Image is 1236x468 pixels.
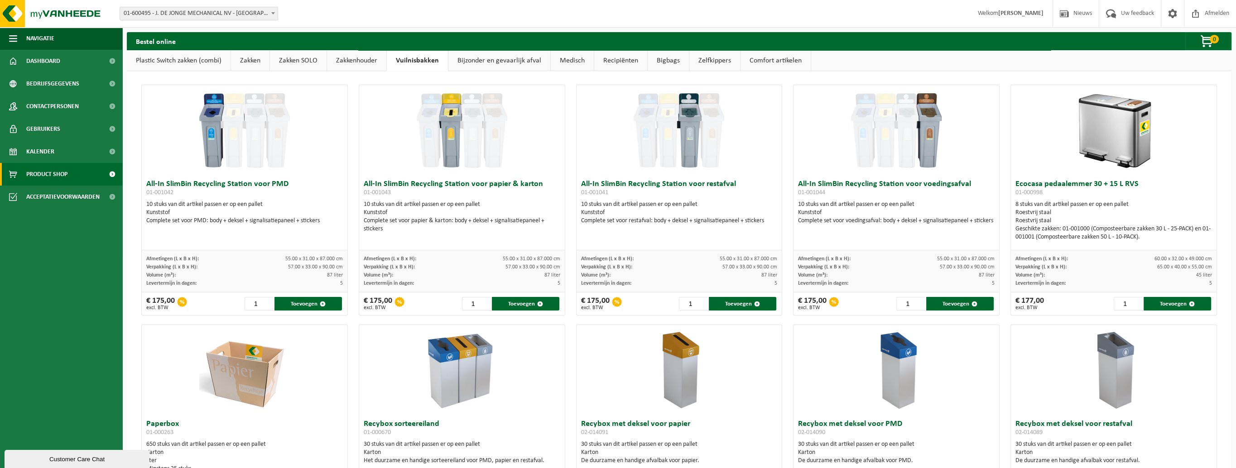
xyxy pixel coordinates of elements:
div: Het duurzame en handige sorteereiland voor PMD, papier en restafval. [364,457,560,465]
div: € 177,00 [1015,297,1044,310]
span: 55.00 x 31.00 x 87.000 cm [503,256,560,262]
span: 5 [558,281,560,286]
span: excl. BTW [146,305,175,310]
h3: Recybox met deksel voor papier [581,420,778,438]
span: Verpakking (L x B x H): [581,264,632,270]
input: 1 [896,297,925,310]
div: Karton [364,449,560,457]
span: 57.00 x 33.00 x 90.00 cm [505,264,560,270]
span: 02-014090 [798,429,825,436]
span: Verpakking (L x B x H): [364,264,415,270]
span: Kalender [26,140,54,163]
img: 01-000670 [417,325,507,415]
div: De duurzame en handige afvalbak voor papier. [581,457,778,465]
span: Acceptatievoorwaarden [26,186,100,208]
span: Volume (m³): [581,272,611,278]
h3: All-In SlimBin Recycling Station voor restafval [581,180,778,198]
input: 1 [462,297,491,310]
a: Vuilnisbakken [387,50,448,71]
span: 65.00 x 40.00 x 55.00 cm [1157,264,1212,270]
a: Zakkenhouder [327,50,386,71]
span: Volume (m³): [364,272,393,278]
div: Karton [798,449,995,457]
img: 02-014091 [634,325,724,415]
span: 87 liter [761,272,777,278]
div: Roestvrij staal [1015,217,1212,225]
h3: Ecocasa pedaalemmer 30 + 15 L RVS [1015,180,1212,198]
button: 0 [1185,32,1231,50]
div: 10 stuks van dit artikel passen er op een pallet [798,201,995,225]
a: Zakken SOLO [270,50,327,71]
div: Karton [581,449,778,457]
span: Volume (m³): [146,272,176,278]
span: Verpakking (L x B x H): [146,264,197,270]
img: 01-000263 [199,325,290,415]
input: 1 [679,297,708,310]
img: 01-000998 [1068,85,1159,176]
div: Karton [146,449,343,457]
div: Geschikte zakken: 01-001000 (Composteerbare zakken 30 L - 25-PACK) en 01-001001 (Composteerbare z... [1015,225,1212,241]
span: 5 [1209,281,1212,286]
span: 57.00 x 33.00 x 90.00 cm [940,264,995,270]
div: € 175,00 [146,297,175,310]
span: excl. BTW [1015,305,1044,310]
div: Kunststof [146,209,343,217]
a: Zelfkippers [689,50,740,71]
img: 02-014090 [851,325,942,415]
button: Toevoegen [274,297,342,310]
a: Bigbags [648,50,689,71]
span: 01-600495 - J. DE JONGE MECHANICAL NV - ANTWERPEN [120,7,278,20]
span: Levertermijn in dagen: [146,281,197,286]
span: Levertermijn in dagen: [364,281,414,286]
div: 30 stuks van dit artikel passen er op een pallet [364,440,560,465]
span: excl. BTW [581,305,610,310]
span: 60.00 x 32.00 x 49.000 cm [1154,256,1212,262]
span: excl. BTW [364,305,392,310]
div: Kunststof [798,209,995,217]
a: Bijzonder en gevaarlijk afval [448,50,550,71]
div: € 175,00 [364,297,392,310]
span: Volume (m³): [798,272,827,278]
div: 8 stuks van dit artikel passen er op een pallet [1015,201,1212,241]
span: 02-014089 [1015,429,1043,436]
span: 0 [1210,35,1219,43]
h3: Recybox met deksel voor restafval [1015,420,1212,438]
span: Levertermijn in dagen: [798,281,848,286]
span: excl. BTW [798,305,827,310]
span: 5 [774,281,777,286]
span: Volume (m³): [1015,272,1045,278]
span: 87 liter [327,272,343,278]
a: Zakken [231,50,269,71]
iframe: chat widget [5,448,151,468]
span: 01-001043 [364,189,391,196]
div: De duurzame en handige afvalbak voor restafval. [1015,457,1212,465]
h3: All-In SlimBin Recycling Station voor papier & karton [364,180,560,198]
span: 01-000263 [146,429,173,436]
span: 01-001044 [798,189,825,196]
h3: Recybox sorteereiland [364,420,560,438]
a: Medisch [551,50,594,71]
span: 87 liter [979,272,995,278]
span: 55.00 x 31.00 x 87.000 cm [285,256,343,262]
button: Toevoegen [492,297,559,310]
div: De duurzame en handige afvalbak voor PMD. [798,457,995,465]
span: 5 [992,281,995,286]
span: Levertermijn in dagen: [1015,281,1066,286]
div: 10 stuks van dit artikel passen er op een pallet [364,201,560,233]
span: Afmetingen (L x B x H): [1015,256,1068,262]
h2: Bestel online [127,32,185,50]
a: Plastic Switch zakken (combi) [127,50,231,71]
span: 55.00 x 31.00 x 87.000 cm [937,256,995,262]
span: Bedrijfsgegevens [26,72,79,95]
span: 01-001041 [581,189,608,196]
span: Afmetingen (L x B x H): [364,256,416,262]
div: Kunststof [581,209,778,217]
span: 87 liter [544,272,560,278]
a: Comfort artikelen [741,50,811,71]
span: Verpakking (L x B x H): [1015,264,1067,270]
div: Kunststof [364,209,560,217]
span: 02-014091 [581,429,608,436]
div: Complete set voor PMD: body + deksel + signalisatiepaneel + stickers [146,217,343,225]
img: 01-001041 [634,85,724,176]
